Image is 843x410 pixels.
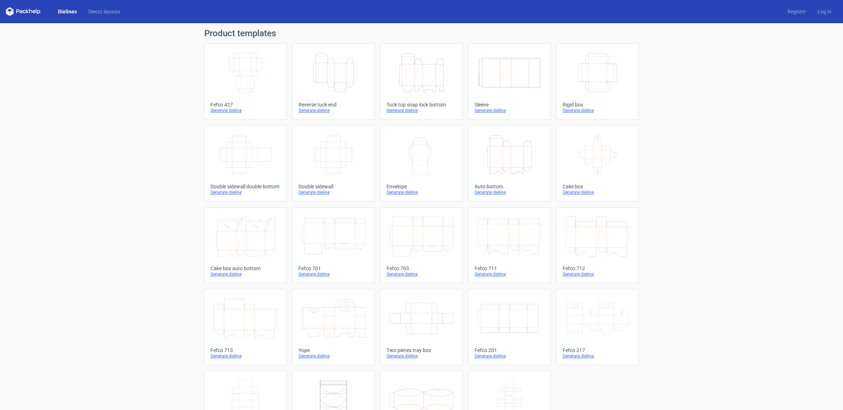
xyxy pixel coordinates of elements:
[556,289,639,365] a: Fefco 217Generate dieline
[556,43,639,120] a: Rigid boxGenerate dieline
[387,271,456,277] div: Generate dieline
[299,102,368,108] div: Reverse tuck end
[210,353,280,359] div: Generate dieline
[387,353,456,359] div: Generate dieline
[380,43,463,120] a: Tuck top snap lock bottomGenerate dieline
[563,265,633,271] div: Fefco 712
[475,353,544,359] div: Generate dieline
[387,184,456,189] div: Envelope
[475,102,544,108] div: Sleeve
[299,347,368,353] div: Yope
[387,347,456,353] div: Two pieces tray box
[563,347,633,353] div: Fefco 217
[475,347,544,353] div: Fefco 201
[299,271,368,277] div: Generate dieline
[204,43,287,120] a: Fefco 427Generate dieline
[563,189,633,195] div: Generate dieline
[475,184,544,189] div: Auto bottom
[292,125,375,201] a: Double sidewallGenerate dieline
[468,207,551,283] a: Fefco 711Generate dieline
[475,108,544,113] div: Generate dieline
[387,265,456,271] div: Fefco 703
[210,265,280,271] div: Cake box auto bottom
[204,29,639,38] h1: Product templates
[563,108,633,113] div: Generate dieline
[563,353,633,359] div: Generate dieline
[782,8,812,15] a: Register
[387,189,456,195] div: Generate dieline
[299,353,368,359] div: Generate dieline
[52,8,83,15] a: Dielines
[475,271,544,277] div: Generate dieline
[468,43,551,120] a: SleeveGenerate dieline
[204,207,287,283] a: Cake box auto bottomGenerate dieline
[468,289,551,365] a: Fefco 201Generate dieline
[563,271,633,277] div: Generate dieline
[210,102,280,108] div: Fefco 427
[210,347,280,353] div: Fefco 713
[299,265,368,271] div: Fefco 701
[299,189,368,195] div: Generate dieline
[563,102,633,108] div: Rigid box
[563,184,633,189] div: Cake box
[387,102,456,108] div: Tuck top snap lock bottom
[292,289,375,365] a: YopeGenerate dieline
[556,125,639,201] a: Cake boxGenerate dieline
[210,271,280,277] div: Generate dieline
[204,289,287,365] a: Fefco 713Generate dieline
[380,125,463,201] a: EnvelopeGenerate dieline
[812,8,837,15] a: Log in
[380,289,463,365] a: Two pieces tray boxGenerate dieline
[475,189,544,195] div: Generate dieline
[83,8,126,15] a: Diecut layouts
[292,43,375,120] a: Reverse tuck endGenerate dieline
[292,207,375,283] a: Fefco 701Generate dieline
[387,108,456,113] div: Generate dieline
[468,125,551,201] a: Auto bottomGenerate dieline
[380,207,463,283] a: Fefco 703Generate dieline
[556,207,639,283] a: Fefco 712Generate dieline
[210,189,280,195] div: Generate dieline
[210,108,280,113] div: Generate dieline
[204,125,287,201] a: Double sidewall double bottomGenerate dieline
[299,108,368,113] div: Generate dieline
[475,265,544,271] div: Fefco 711
[299,184,368,189] div: Double sidewall
[210,184,280,189] div: Double sidewall double bottom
